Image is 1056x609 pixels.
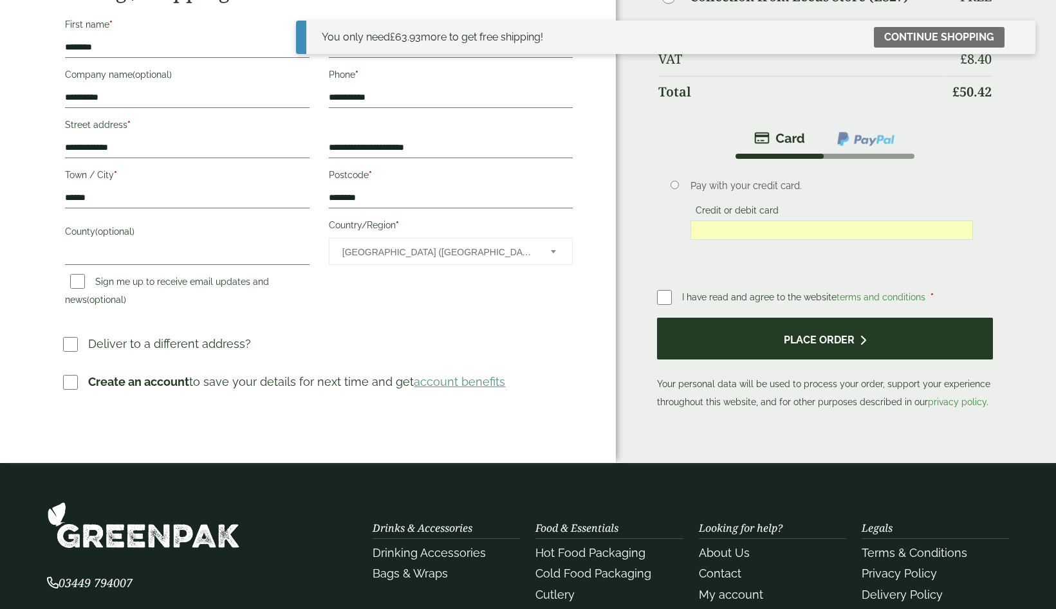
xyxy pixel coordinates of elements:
[47,575,133,590] span: 03449 794007
[65,15,309,37] label: First name
[88,373,505,390] p: to save your details for next time and get
[373,19,376,30] abbr: required
[754,131,805,146] img: stripe.png
[658,76,943,107] th: Total
[133,69,172,80] span: (optional)
[329,66,573,87] label: Phone
[396,220,399,230] abbr: required
[699,546,750,559] a: About Us
[931,292,934,302] abbr: required
[657,318,992,411] p: Your personal data will be used to process your order, support your experience throughout this we...
[65,166,309,188] label: Town / City
[390,31,421,43] span: 63.93
[329,166,573,188] label: Postcode
[535,567,651,580] a: Cold Food Packaging
[355,69,358,80] abbr: required
[952,83,992,100] bdi: 50.42
[329,15,573,37] label: Last name
[65,116,309,138] label: Street address
[862,546,967,559] a: Terms & Conditions
[862,588,943,601] a: Delivery Policy
[694,224,969,236] iframe: To enrich screen reader interactions, please activate Accessibility in Grammarly extension settings
[127,120,131,130] abbr: required
[535,546,645,559] a: Hot Food Packaging
[836,131,896,147] img: ppcp-gateway.png
[87,295,126,305] span: (optional)
[373,567,448,580] a: Bags & Wraps
[47,577,133,590] a: 03449 794007
[95,226,134,237] span: (optional)
[690,205,784,219] label: Credit or debit card
[114,170,117,180] abbr: required
[109,19,113,30] abbr: required
[658,19,804,35] a: Add delivery instructions
[65,66,309,87] label: Company name
[928,397,987,407] a: privacy policy
[862,567,937,580] a: Privacy Policy
[837,292,925,302] a: terms and conditions
[690,179,973,193] p: Pay with your credit card.
[369,170,372,180] abbr: required
[390,31,395,43] span: £
[70,274,85,289] input: Sign me up to receive email updates and news(optional)
[699,588,763,601] a: My account
[47,502,240,549] img: GreenPak Supplies
[88,335,251,352] p: Deliver to a different address?
[952,83,959,100] span: £
[342,239,533,266] span: United Kingdom (UK)
[874,27,1005,48] a: Continue shopping
[657,318,992,359] button: Place order
[88,375,189,388] strong: Create an account
[65,277,269,309] label: Sign me up to receive email updates and news
[65,223,309,244] label: County
[329,216,573,238] label: Country/Region
[699,567,741,580] a: Contact
[373,546,486,559] a: Drinking Accessories
[535,588,575,601] a: Cutlery
[682,292,928,302] span: I have read and agree to the website
[322,30,543,45] div: You only need more to get free shipping!
[329,238,573,265] span: Country/Region
[414,375,505,388] a: account benefits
